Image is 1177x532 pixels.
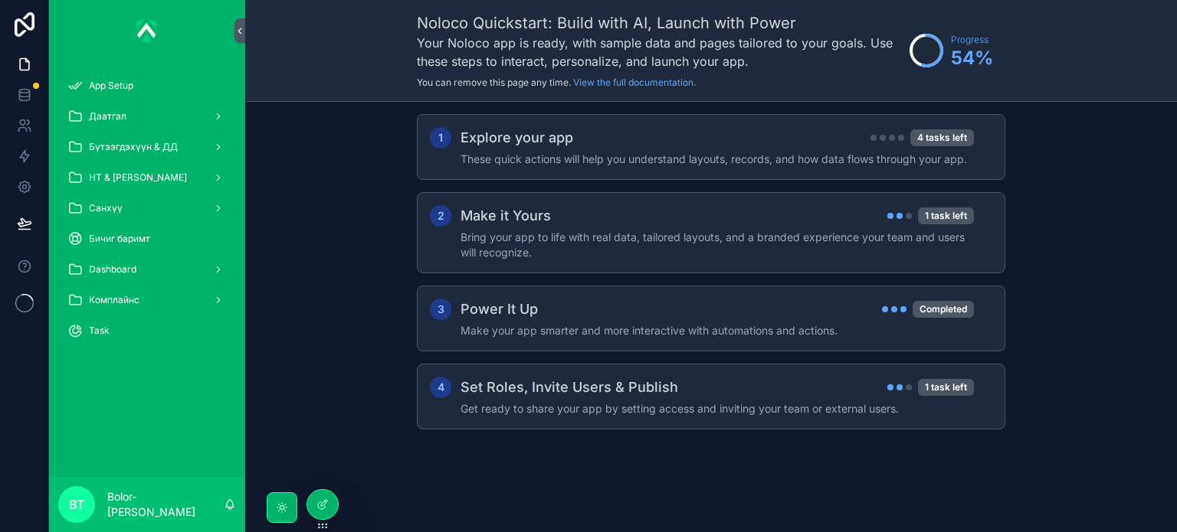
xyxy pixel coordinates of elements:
span: 54 % [951,46,993,70]
a: View the full documentation. [573,77,696,88]
span: App Setup [89,80,133,92]
span: Даатгал [89,110,126,122]
span: Бичиг баримт [89,233,150,245]
div: scrollable content [49,61,245,364]
h1: Noloco Quickstart: Build with AI, Launch with Power [417,12,902,34]
span: Бүтээгдэхүүн & ДД [89,141,178,153]
span: Progress [951,34,993,46]
a: Task [58,317,236,344]
a: Бүтээгдэхүүн & ДД [58,133,236,161]
a: App Setup [58,72,236,100]
span: You can remove this page any time. [417,77,571,88]
span: Комплайнс [89,294,139,306]
a: Комплайнс [58,286,236,314]
span: НТ & [PERSON_NAME] [89,171,187,184]
a: Санхүү [58,194,236,222]
span: Санхүү [89,202,123,214]
a: Даатгал [58,103,236,130]
a: Dashboard [58,256,236,283]
span: BT [69,495,84,514]
h3: Your Noloco app is ready, with sample data and pages tailored to your goals. Use these steps to i... [417,34,902,70]
p: Bolor-[PERSON_NAME] [107,489,224,520]
img: App logo [136,18,158,43]
a: НТ & [PERSON_NAME] [58,164,236,191]
span: Dashboard [89,263,136,276]
span: Task [89,325,110,337]
a: Бичиг баримт [58,225,236,253]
